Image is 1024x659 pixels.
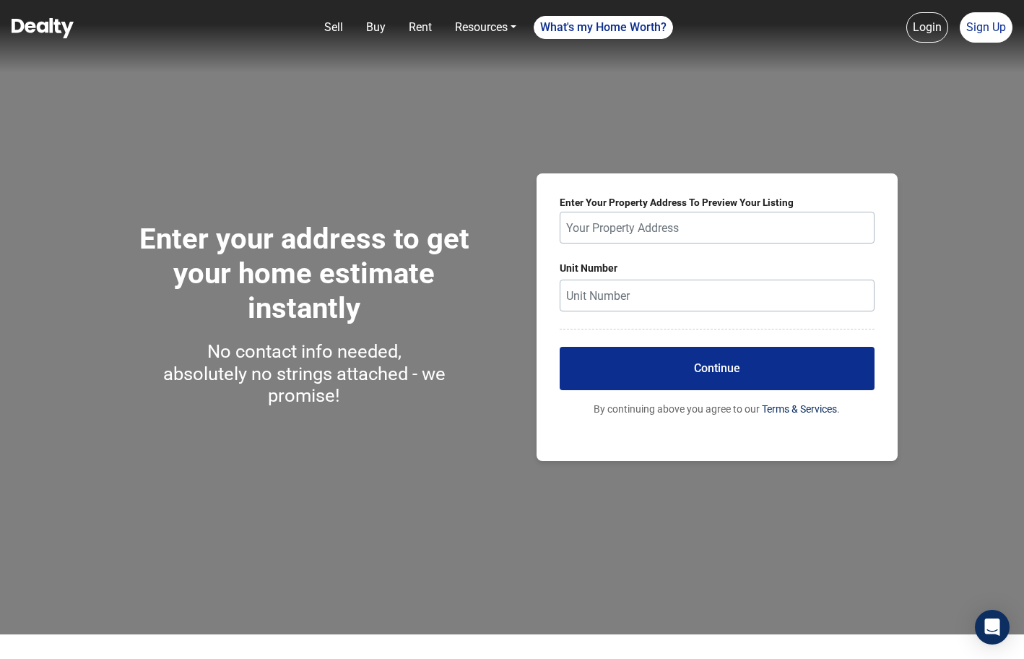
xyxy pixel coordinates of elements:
input: Your Property Address [560,212,875,244]
div: Open Intercom Messenger [975,610,1010,645]
iframe: BigID CMP Widget [7,616,51,659]
a: Sell [318,13,349,42]
button: Continue [560,347,875,390]
a: Rent [403,13,438,42]
a: Terms & Services [762,403,837,415]
a: Login [906,12,948,43]
h3: No contact info needed, absolutely no strings attached - we promise! [132,340,476,407]
p: By continuing above you agree to our . [560,402,875,417]
img: Dealty - Buy, Sell & Rent Homes [12,18,74,38]
input: Unit Number [560,280,875,311]
a: Sign Up [960,12,1012,43]
a: Buy [360,13,391,42]
a: What's my Home Worth? [534,16,673,39]
label: Unit Number [560,261,875,276]
label: Enter Your Property Address To Preview Your Listing [560,197,875,208]
h1: Enter your address to get your home estimate instantly [132,222,476,413]
a: Resources [449,13,522,42]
